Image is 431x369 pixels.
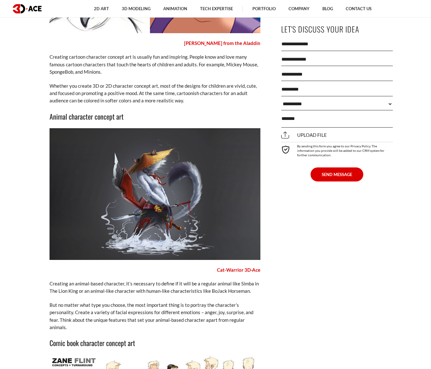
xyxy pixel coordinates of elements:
[281,142,393,157] div: By sending this form you agree to our Privacy Policy. The information you provide will be added t...
[50,280,260,295] p: Creating an animal-based character, it’s necessary to define if it will be a regular animal like ...
[50,128,260,260] img: Fantasy character concept art
[50,301,260,331] p: But no matter what type you choose, the most important thing is to portray the character’s person...
[50,82,260,105] p: Whether you create 3D or 2D character concept art, most of the designs for children are vivid, cu...
[281,132,327,138] span: Upload file
[50,337,260,348] h3: Comic book character concept art
[50,53,260,76] p: Creating cartoon character concept art is usually fun and inspiring. People know and love many fa...
[311,167,363,181] button: SEND MESSAGE
[281,22,393,36] p: Let's Discuss Your Idea
[13,4,42,13] img: logo dark
[184,40,260,46] a: [PERSON_NAME] from the Aladdin
[217,267,260,273] a: Cat-Warrior 3D-Ace
[50,111,260,122] h3: Animal character concept art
